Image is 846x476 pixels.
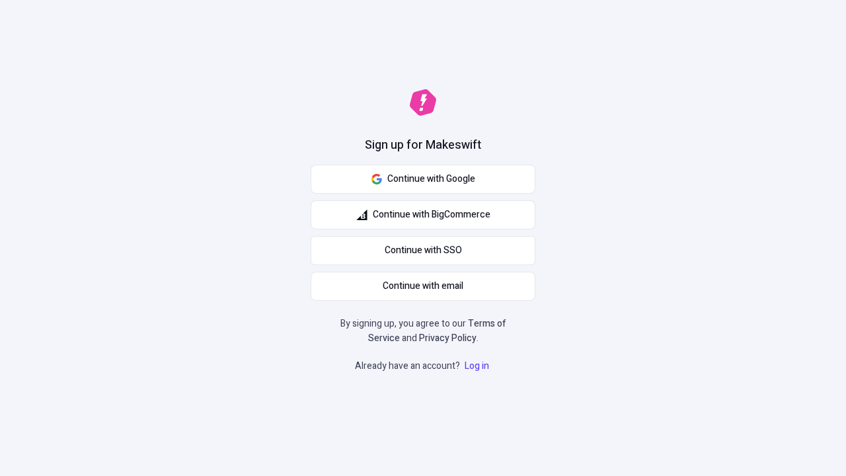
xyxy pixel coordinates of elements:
span: Continue with email [383,279,463,294]
p: By signing up, you agree to our and . [336,317,510,346]
span: Continue with BigCommerce [373,208,490,222]
a: Continue with SSO [311,236,535,265]
h1: Sign up for Makeswift [365,137,481,154]
a: Terms of Service [368,317,506,345]
a: Log in [462,359,492,373]
button: Continue with Google [311,165,535,194]
p: Already have an account? [355,359,492,374]
a: Privacy Policy [419,331,477,345]
button: Continue with BigCommerce [311,200,535,229]
button: Continue with email [311,272,535,301]
span: Continue with Google [387,172,475,186]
